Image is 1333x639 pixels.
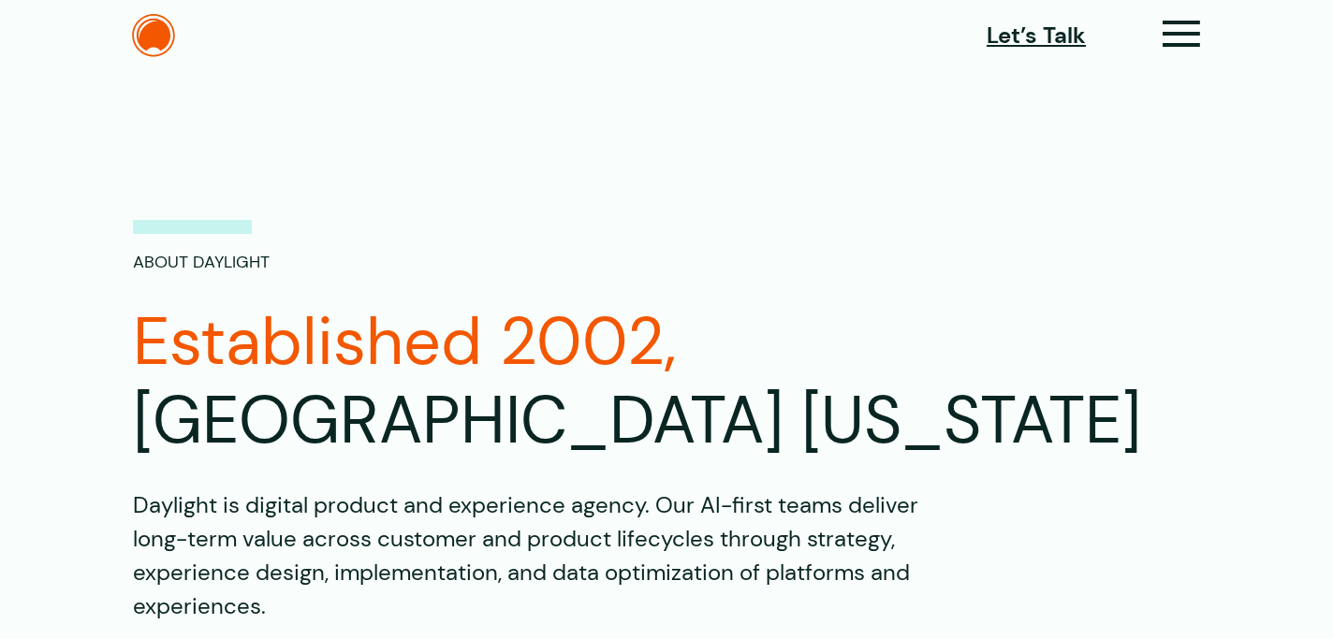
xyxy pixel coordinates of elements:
span: Established 2002, [133,299,676,385]
p: Daylight is digital product and experience agency. Our AI-first teams deliver long-term value acr... [133,488,955,623]
img: The Daylight Studio Logo [132,14,175,57]
a: Let’s Talk [987,19,1086,52]
h1: [GEOGRAPHIC_DATA] [US_STATE] [133,303,1200,460]
p: About Daylight [133,220,270,275]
